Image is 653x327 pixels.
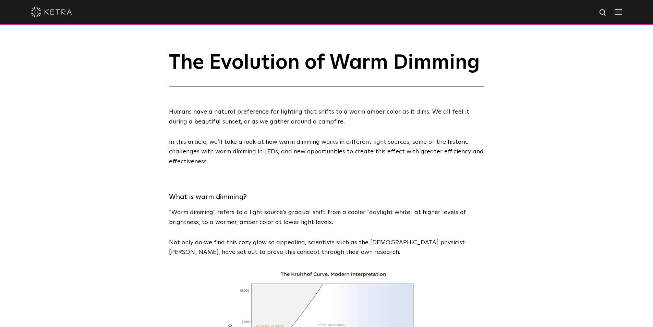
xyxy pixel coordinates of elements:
img: search icon [599,9,607,17]
p: Not only do we find this cozy glow so appealing, scientists such as the [DEMOGRAPHIC_DATA] physic... [169,238,484,258]
p: Humans have a natural preference for lighting that shifts to a warm amber color as it dims. We al... [169,107,484,127]
img: ketra-logo-2019-white [31,7,72,17]
p: “Warm dimming” refers to a light source’s gradual shift from a cooler “daylight white” at higher ... [169,208,484,227]
img: Hamburger%20Nav.svg [615,9,622,15]
h3: What is warm dimming? [169,191,484,203]
span: In this article, we’ll take a look at how warm dimming works in different light sources, some of ... [169,139,484,165]
h1: The Evolution of Warm Dimming [169,51,484,86]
